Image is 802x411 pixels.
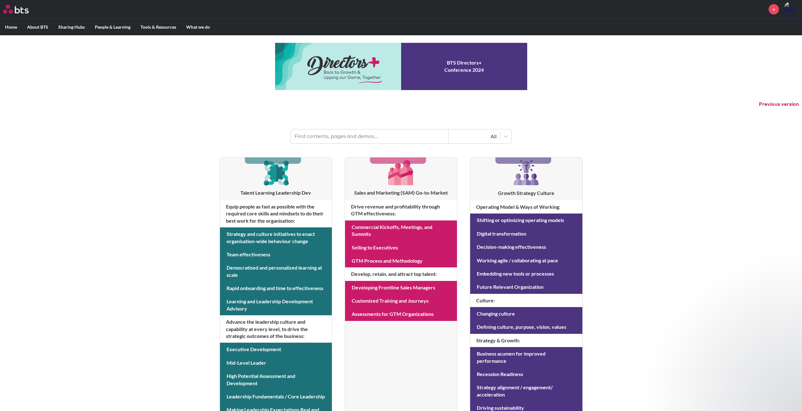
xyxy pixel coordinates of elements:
[261,157,291,187] img: [object Object]
[345,200,457,220] h4: Drive revenue and profitability through GTM effectiveness :
[470,200,582,214] h4: Operating Model & Ways of Working :
[452,133,497,140] div: All
[781,390,796,405] iframe: Intercom live chat
[291,129,448,143] input: Find contents, pages and demos...
[345,189,457,196] h3: Sales and Marketing (SAM) Go-to-Market
[3,5,40,14] a: Go home
[470,294,582,307] h4: Culture :
[676,276,802,394] iframe: Intercom notifications message
[220,315,332,343] h4: Advance the leadership culture and capability at every level, to drive the strategic outcomes of ...
[181,19,215,35] label: What we do
[784,2,799,17] a: Profile
[386,157,416,187] img: [object Object]
[3,5,29,14] img: BTS Logo
[53,19,90,35] label: Sharing Hubs
[220,189,332,196] h3: Talent Learning Leadership Dev
[769,4,779,14] a: +
[220,200,332,227] h4: Equip people as fast as possible with the required core skills and mindsets to do their best work...
[22,19,53,35] label: About BTS
[275,43,527,90] a: Conference 2024
[470,334,582,347] h4: Strategy & Growth :
[511,157,541,188] img: [object Object]
[345,267,457,281] h4: Develop, retain, and attract top talent :
[759,101,799,108] button: Previous version
[784,2,799,17] img: Colin Park
[90,19,136,35] label: People & Learning
[470,190,582,197] h3: Growth Strategy Culture
[136,19,181,35] label: Tools & Resources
